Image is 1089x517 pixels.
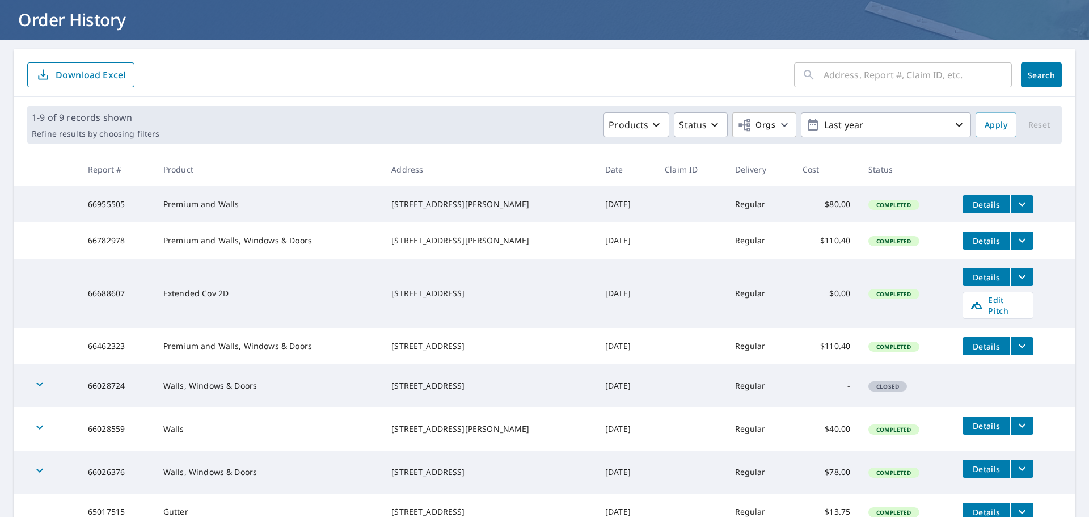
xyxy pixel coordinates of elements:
th: Date [596,153,656,186]
button: Search [1021,62,1062,87]
div: [STREET_ADDRESS] [391,288,587,299]
td: Regular [726,328,793,364]
td: Extended Cov 2D [154,259,382,328]
td: Regular [726,451,793,494]
button: filesDropdownBtn-66028559 [1010,417,1033,435]
span: Details [969,199,1003,210]
button: Download Excel [27,62,134,87]
span: Completed [869,201,918,209]
td: Walls, Windows & Doors [154,364,382,407]
span: Details [969,464,1003,474]
td: Premium and Walls [154,186,382,222]
button: detailsBtn-66688607 [963,268,1010,286]
button: detailsBtn-66955505 [963,195,1010,213]
td: - [793,364,859,407]
p: Download Excel [56,69,125,81]
h1: Order History [14,8,1075,31]
a: Edit Pitch [963,292,1033,319]
td: Regular [726,364,793,407]
div: [STREET_ADDRESS] [391,341,587,352]
p: Status [679,118,707,132]
td: [DATE] [596,364,656,407]
td: Walls [154,407,382,451]
td: [DATE] [596,259,656,328]
button: Orgs [732,112,796,137]
button: Last year [801,112,971,137]
th: Address [382,153,596,186]
span: Details [969,341,1003,352]
td: $110.40 [793,222,859,259]
td: Regular [726,186,793,222]
td: Regular [726,407,793,451]
td: Walls, Windows & Doors [154,451,382,494]
button: detailsBtn-66462323 [963,337,1010,355]
td: [DATE] [596,222,656,259]
td: $40.00 [793,407,859,451]
span: Completed [869,469,918,477]
button: filesDropdownBtn-66026376 [1010,460,1033,478]
button: detailsBtn-66782978 [963,232,1010,250]
td: 66955505 [79,186,154,222]
td: [DATE] [596,451,656,494]
button: detailsBtn-66028559 [963,417,1010,435]
td: 66462323 [79,328,154,364]
th: Cost [793,153,859,186]
th: Report # [79,153,154,186]
td: $80.00 [793,186,859,222]
span: Completed [869,426,918,434]
p: Refine results by choosing filters [32,129,159,139]
td: $78.00 [793,451,859,494]
button: Products [603,112,669,137]
span: Orgs [737,118,775,132]
td: 66028724 [79,364,154,407]
th: Product [154,153,382,186]
input: Address, Report #, Claim ID, etc. [824,59,1012,91]
span: Details [969,272,1003,283]
p: Last year [820,115,952,135]
button: filesDropdownBtn-66688607 [1010,268,1033,286]
td: [DATE] [596,407,656,451]
span: Edit Pitch [970,295,1026,316]
button: detailsBtn-66026376 [963,460,1010,478]
span: Details [969,421,1003,431]
td: Regular [726,222,793,259]
th: Claim ID [656,153,725,186]
span: Completed [869,343,918,351]
button: Apply [976,112,1016,137]
span: Search [1030,70,1053,81]
p: 1-9 of 9 records shown [32,111,159,124]
td: Premium and Walls, Windows & Doors [154,222,382,259]
td: $110.40 [793,328,859,364]
td: 66026376 [79,451,154,494]
div: [STREET_ADDRESS] [391,466,587,478]
button: filesDropdownBtn-66462323 [1010,337,1033,355]
td: 66688607 [79,259,154,328]
td: 66782978 [79,222,154,259]
div: [STREET_ADDRESS][PERSON_NAME] [391,423,587,435]
span: Closed [869,383,906,390]
div: [STREET_ADDRESS][PERSON_NAME] [391,199,587,210]
div: [STREET_ADDRESS] [391,380,587,392]
button: filesDropdownBtn-66955505 [1010,195,1033,213]
span: Details [969,236,1003,246]
span: Completed [869,237,918,245]
button: Status [674,112,728,137]
td: Regular [726,259,793,328]
th: Status [859,153,953,186]
th: Delivery [726,153,793,186]
span: Completed [869,290,918,298]
td: [DATE] [596,328,656,364]
td: Premium and Walls, Windows & Doors [154,328,382,364]
p: Products [609,118,648,132]
span: Apply [985,118,1007,132]
td: 66028559 [79,407,154,451]
div: [STREET_ADDRESS][PERSON_NAME] [391,235,587,246]
td: [DATE] [596,186,656,222]
td: $0.00 [793,259,859,328]
button: filesDropdownBtn-66782978 [1010,232,1033,250]
span: Completed [869,508,918,516]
